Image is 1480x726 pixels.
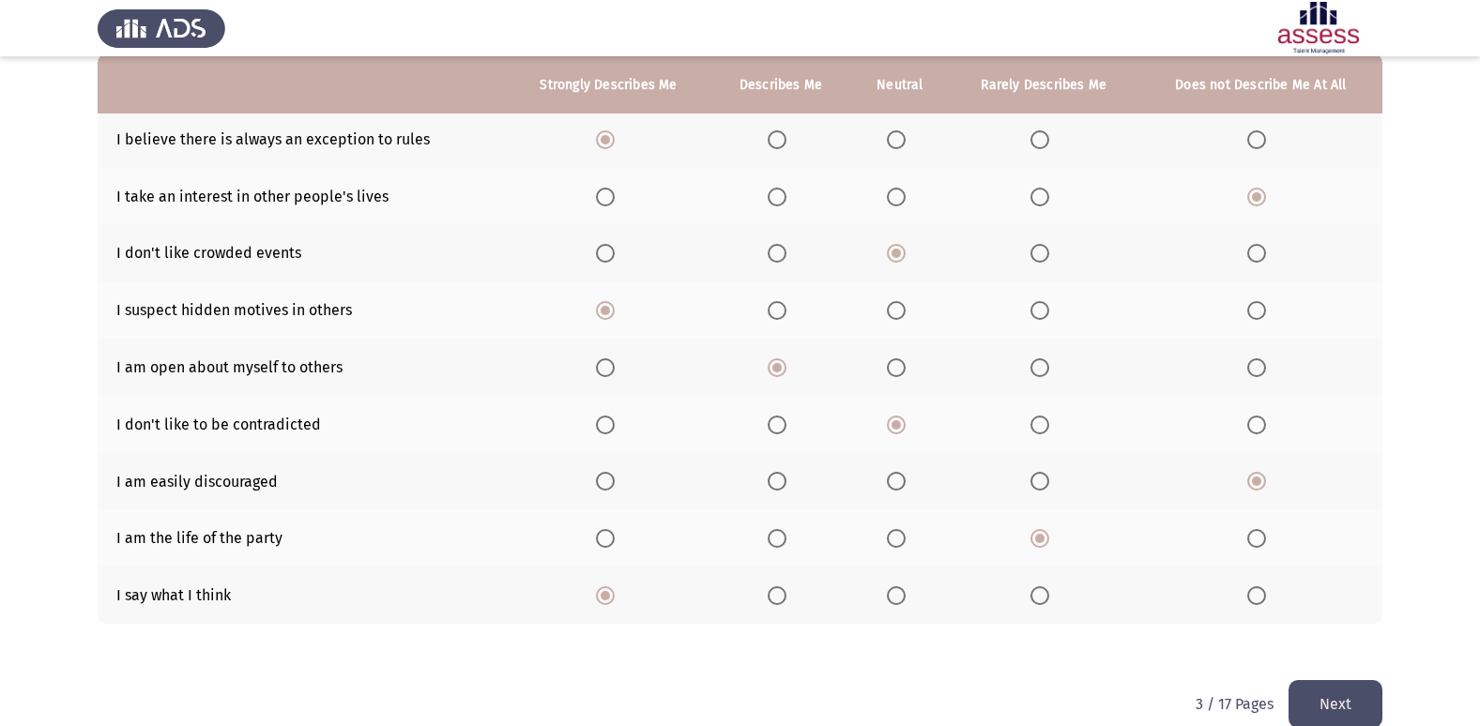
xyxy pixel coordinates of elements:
mat-radio-group: Select an option [596,300,622,318]
mat-radio-group: Select an option [887,415,913,432]
mat-radio-group: Select an option [887,244,913,262]
mat-radio-group: Select an option [1247,187,1274,204]
mat-radio-group: Select an option [768,357,794,375]
mat-radio-group: Select an option [1247,585,1274,603]
mat-radio-group: Select an option [887,357,913,375]
mat-radio-group: Select an option [1247,472,1274,490]
mat-radio-group: Select an option [1247,129,1274,147]
mat-radio-group: Select an option [1030,300,1057,318]
th: Describes Me [710,56,851,113]
th: Strongly Describes Me [507,56,710,113]
mat-radio-group: Select an option [887,129,913,147]
mat-radio-group: Select an option [596,357,622,375]
mat-radio-group: Select an option [596,187,622,204]
mat-radio-group: Select an option [1247,244,1274,262]
td: I suspect hidden motives in others [98,281,507,339]
th: Does not Describe Me At All [1139,56,1382,113]
mat-radio-group: Select an option [1247,415,1274,432]
mat-radio-group: Select an option [596,244,622,262]
mat-radio-group: Select an option [768,585,794,603]
mat-radio-group: Select an option [768,528,794,546]
mat-radio-group: Select an option [596,129,622,147]
th: Neutral [851,56,949,113]
mat-radio-group: Select an option [887,472,913,490]
mat-radio-group: Select an option [1247,528,1274,546]
mat-radio-group: Select an option [887,187,913,204]
mat-radio-group: Select an option [1030,585,1057,603]
mat-radio-group: Select an option [768,244,794,262]
mat-radio-group: Select an option [768,472,794,490]
mat-radio-group: Select an option [1030,415,1057,432]
img: Assess Talent Management logo [98,2,225,54]
th: Rarely Describes Me [949,56,1139,113]
mat-radio-group: Select an option [768,187,794,204]
mat-radio-group: Select an option [1030,187,1057,204]
mat-radio-group: Select an option [768,129,794,147]
td: I am open about myself to others [98,339,507,396]
mat-radio-group: Select an option [596,585,622,603]
td: I take an interest in other people's lives [98,168,507,225]
mat-radio-group: Select an option [1030,129,1057,147]
td: I don't like to be contradicted [98,396,507,453]
mat-radio-group: Select an option [887,300,913,318]
mat-radio-group: Select an option [596,472,622,490]
mat-radio-group: Select an option [1030,472,1057,490]
td: I say what I think [98,567,507,624]
mat-radio-group: Select an option [887,585,913,603]
mat-radio-group: Select an option [1247,357,1274,375]
td: I believe there is always an exception to rules [98,111,507,168]
td: I am easily discouraged [98,453,507,510]
p: 3 / 17 Pages [1196,695,1274,713]
mat-radio-group: Select an option [596,415,622,432]
mat-radio-group: Select an option [1030,528,1057,546]
mat-radio-group: Select an option [1247,300,1274,318]
mat-radio-group: Select an option [1030,357,1057,375]
mat-radio-group: Select an option [596,528,622,546]
mat-radio-group: Select an option [887,528,913,546]
mat-radio-group: Select an option [768,300,794,318]
td: I am the life of the party [98,509,507,567]
td: I don't like crowded events [98,225,507,282]
mat-radio-group: Select an option [768,415,794,432]
img: Assessment logo of ASSESS Employability - EBI [1255,2,1382,54]
mat-radio-group: Select an option [1030,244,1057,262]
